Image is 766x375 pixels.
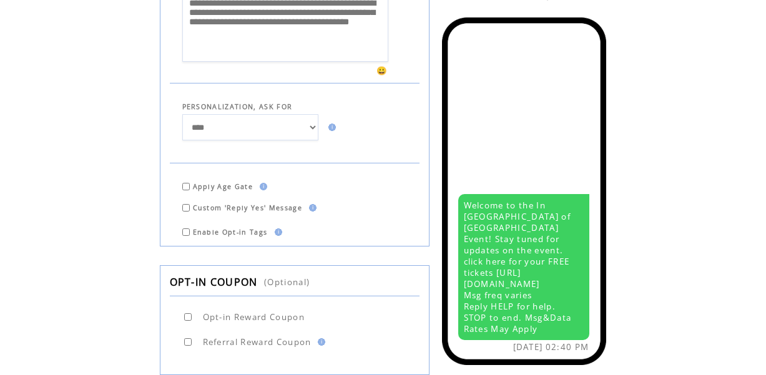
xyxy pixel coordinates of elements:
img: help.gif [325,124,336,131]
span: OPT-IN COUPON [170,275,258,289]
img: help.gif [256,183,267,190]
img: help.gif [271,228,282,236]
span: PERSONALIZATION, ASK FOR [182,102,293,111]
span: Apply Age Gate [193,182,253,191]
span: Referral Reward Coupon [203,336,312,348]
span: Custom 'Reply Yes' Message [193,203,303,212]
span: Welcome to the In [GEOGRAPHIC_DATA] of [GEOGRAPHIC_DATA] Event! Stay tuned for updates on the eve... [464,200,572,334]
span: (Optional) [264,276,310,288]
img: help.gif [305,204,317,212]
span: Enable Opt-in Tags [193,228,268,236]
img: help.gif [314,338,325,346]
span: 😀 [376,65,388,76]
span: Opt-in Reward Coupon [203,311,305,323]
